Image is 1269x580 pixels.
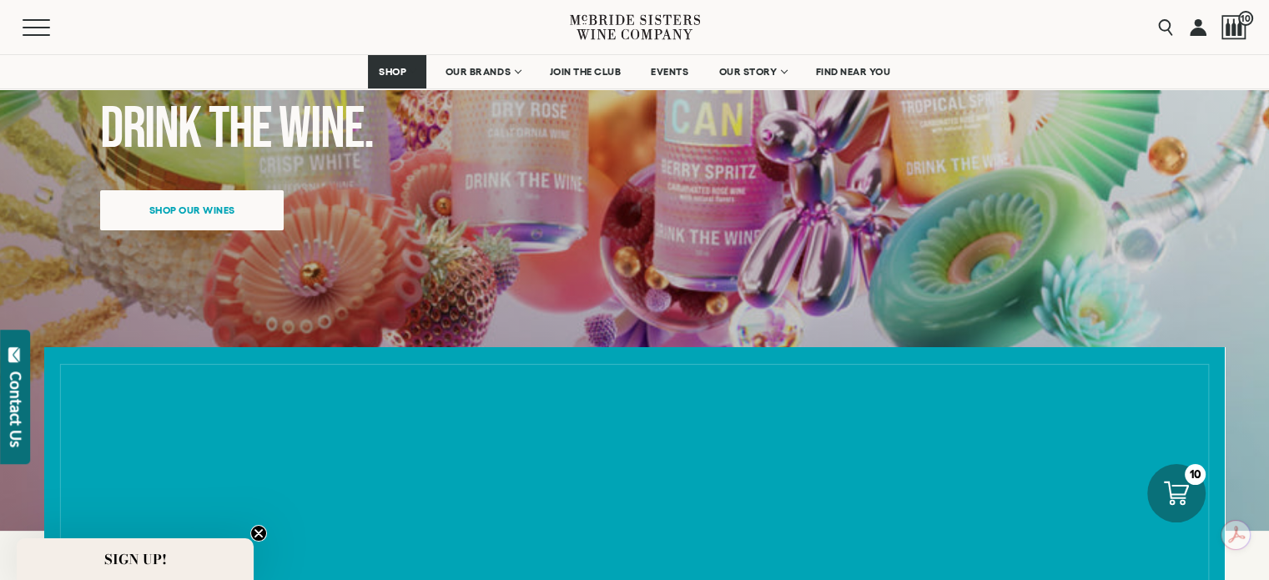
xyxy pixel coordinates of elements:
[8,371,24,447] div: Contact Us
[17,538,254,580] div: SIGN UP!Close teaser
[209,94,271,164] span: the
[1238,11,1253,26] span: 10
[279,94,373,164] span: Wine.
[718,66,777,78] span: OUR STORY
[816,66,891,78] span: FIND NEAR YOU
[379,66,407,78] span: SHOP
[104,549,167,569] span: SIGN UP!
[120,194,264,226] span: Shop our wines
[640,55,699,88] a: EVENTS
[100,94,201,164] span: Drink
[539,55,632,88] a: JOIN THE CLUB
[23,19,83,36] button: Mobile Menu Trigger
[100,190,284,230] a: Shop our wines
[250,525,267,542] button: Close teaser
[708,55,797,88] a: OUR STORY
[368,55,426,88] a: SHOP
[651,66,688,78] span: EVENTS
[1185,464,1206,485] div: 10
[446,66,511,78] span: OUR BRANDS
[805,55,902,88] a: FIND NEAR YOU
[435,55,531,88] a: OUR BRANDS
[550,66,622,78] span: JOIN THE CLUB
